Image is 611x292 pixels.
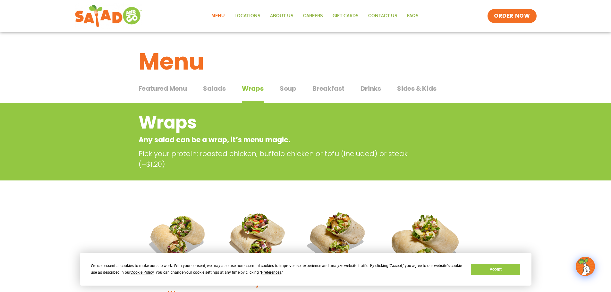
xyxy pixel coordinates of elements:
[298,9,328,23] a: Careers
[139,81,473,103] div: Tabbed content
[139,135,421,145] p: Any salad can be a wrap, it’s menu magic.
[302,202,372,272] img: Product photo for Roasted Autumn Wrap
[230,9,265,23] a: Locations
[139,110,421,136] h2: Wraps
[265,9,298,23] a: About Us
[242,84,264,93] span: Wraps
[223,202,293,272] img: Product photo for Fajita Wrap
[328,9,363,23] a: GIFT CARDS
[312,84,344,93] span: Breakfast
[576,257,594,275] img: wpChatIcon
[203,84,226,93] span: Salads
[280,84,296,93] span: Soup
[207,9,230,23] a: Menu
[75,3,142,29] img: new-SAG-logo-768×292
[382,202,468,288] img: Product photo for BBQ Ranch Wrap
[131,270,154,275] span: Cookie Policy
[471,264,520,275] button: Accept
[143,202,213,272] img: Product photo for Tuscan Summer Wrap
[494,12,530,20] span: ORDER NOW
[361,84,381,93] span: Drinks
[139,84,187,93] span: Featured Menu
[261,270,281,275] span: Preferences
[402,9,423,23] a: FAQs
[397,84,437,93] span: Sides & Kids
[139,148,424,170] p: Pick your protein: roasted chicken, buffalo chicken or tofu (included) or steak (+$1.20)
[139,44,473,79] h1: Menu
[80,253,531,286] div: Cookie Consent Prompt
[207,9,423,23] nav: Menu
[363,9,402,23] a: Contact Us
[91,263,463,276] div: We use essential cookies to make our site work. With your consent, we may also use non-essential ...
[488,9,536,23] a: ORDER NOW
